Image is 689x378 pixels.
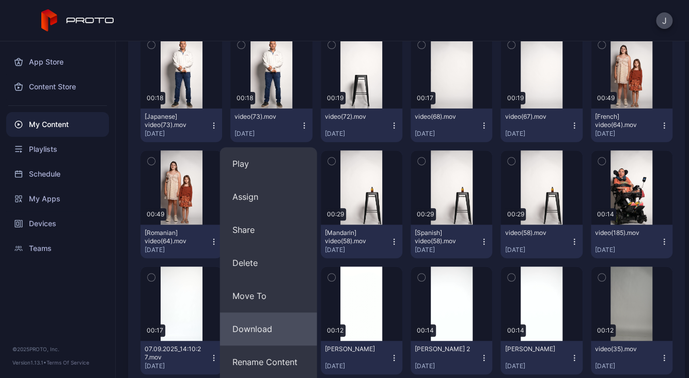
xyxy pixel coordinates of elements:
[321,108,402,142] button: video(72).mov[DATE]
[505,345,561,353] div: Lyntha Chin
[6,137,109,162] a: Playlists
[321,341,402,374] button: [PERSON_NAME][DATE]
[325,130,390,138] div: [DATE]
[145,362,210,370] div: [DATE]
[595,113,652,129] div: [French] video(64).mov
[595,362,660,370] div: [DATE]
[415,345,472,353] div: Lyntha Chin 2
[234,113,291,121] div: video(73).mov
[140,108,222,142] button: [Japanese] video(73).mov[DATE]
[325,113,382,121] div: video(72).mov
[595,345,652,353] div: video(35).mov
[230,108,312,142] button: video(73).mov[DATE]
[591,341,672,374] button: video(35).mov[DATE]
[220,180,317,213] button: Assign
[505,246,570,254] div: [DATE]
[500,108,582,142] button: video(67).mov[DATE]
[500,341,582,374] button: [PERSON_NAME][DATE]
[321,225,402,258] button: [Mandarin] video(58).mov[DATE]
[6,162,109,186] a: Schedule
[325,345,382,353] div: Tatiana Thomas
[415,113,472,121] div: video(68).mov
[12,345,103,353] div: © 2025 PROTO, Inc.
[6,74,109,99] a: Content Store
[415,229,472,245] div: [Spanish] video(58).mov
[145,113,201,129] div: [Japanese] video(73).mov
[220,279,317,312] button: Move To
[415,246,480,254] div: [DATE]
[415,362,480,370] div: [DATE]
[46,359,89,366] a: Terms Of Service
[6,211,109,236] a: Devices
[411,341,492,374] button: [PERSON_NAME] 2[DATE]
[591,225,672,258] button: video(185).mov[DATE]
[6,186,109,211] a: My Apps
[500,225,582,258] button: video(58).mov[DATE]
[6,112,109,137] a: My Content
[411,225,492,258] button: [Spanish] video(58).mov[DATE]
[415,130,480,138] div: [DATE]
[411,108,492,142] button: video(68).mov[DATE]
[505,130,570,138] div: [DATE]
[656,12,672,29] button: J
[505,113,561,121] div: video(67).mov
[325,229,382,245] div: [Mandarin] video(58).mov
[12,359,46,366] span: Version 1.13.1 •
[325,362,390,370] div: [DATE]
[6,236,109,261] a: Teams
[140,341,222,374] button: 07.09.2025_14:10:27.mov[DATE]
[220,147,317,180] button: Play
[220,213,317,246] button: Share
[595,229,652,237] div: video(185).mov
[505,362,570,370] div: [DATE]
[595,130,660,138] div: [DATE]
[595,246,660,254] div: [DATE]
[220,246,317,279] button: Delete
[145,229,201,245] div: [Romanian] video(64).mov
[6,50,109,74] a: App Store
[145,130,210,138] div: [DATE]
[145,246,210,254] div: [DATE]
[325,246,390,254] div: [DATE]
[140,225,222,258] button: [Romanian] video(64).mov[DATE]
[591,108,672,142] button: [French] video(64).mov[DATE]
[220,312,317,345] button: Download
[234,130,300,138] div: [DATE]
[145,345,201,361] div: 07.09.2025_14:10:27.mov
[505,229,561,237] div: video(58).mov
